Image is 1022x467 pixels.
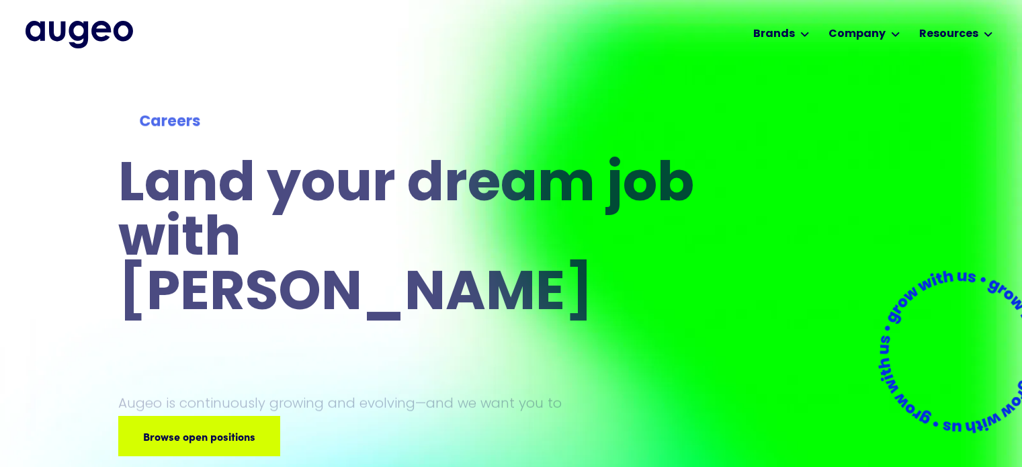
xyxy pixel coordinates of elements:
[118,416,280,456] a: Browse open positions
[919,26,978,42] div: Resources
[753,26,795,42] div: Brands
[139,115,200,130] strong: Careers
[26,21,133,48] a: home
[118,159,699,323] h1: Land your dream job﻿ with [PERSON_NAME]
[26,21,133,48] img: Augeo's full logo in midnight blue.
[118,394,581,431] p: Augeo is continuously growing and evolving—and we want you to grow with us.
[828,26,886,42] div: Company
